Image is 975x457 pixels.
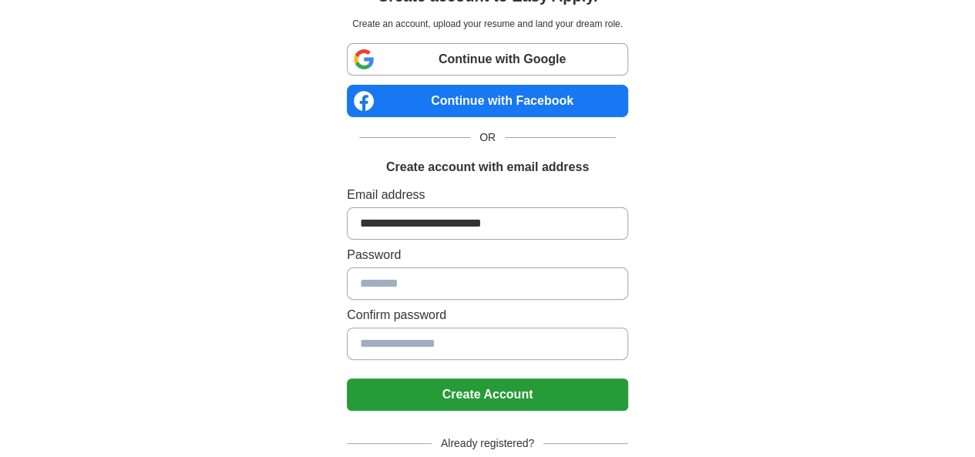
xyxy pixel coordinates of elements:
[347,43,628,76] a: Continue with Google
[347,186,628,204] label: Email address
[347,85,628,117] a: Continue with Facebook
[470,129,505,146] span: OR
[432,435,543,452] span: Already registered?
[347,378,628,411] button: Create Account
[350,17,625,31] p: Create an account, upload your resume and land your dream role.
[347,246,628,264] label: Password
[386,158,589,176] h1: Create account with email address
[347,306,628,324] label: Confirm password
